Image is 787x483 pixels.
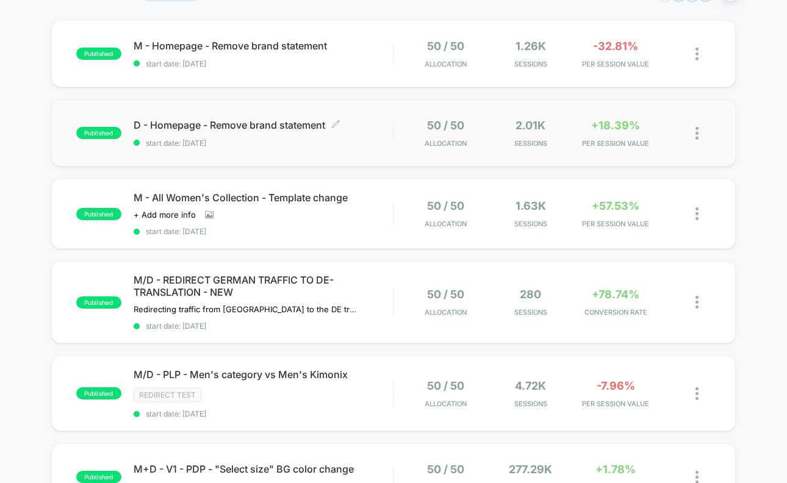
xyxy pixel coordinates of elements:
span: published [76,127,121,139]
span: +18.39% [591,119,640,132]
span: 50 / 50 [427,119,464,132]
span: PER SESSION VALUE [576,399,655,408]
span: +1.78% [595,463,636,476]
span: 50 / 50 [427,199,464,212]
span: M+D - V1 - PDP - "Select size" BG color change [134,463,393,475]
span: start date: [DATE] [134,227,393,236]
span: start date: [DATE] [134,321,393,331]
span: 1.63k [516,199,546,212]
span: Sessions [491,308,570,317]
span: 2.01k [516,119,545,132]
span: published [76,48,121,60]
img: close [695,48,699,60]
span: Allocation [425,60,467,68]
span: Redirecting traffic from [GEOGRAPHIC_DATA] to the DE translation of the website. [134,304,360,314]
span: Sessions [491,220,570,228]
span: 50 / 50 [427,288,464,301]
span: M - All Women's Collection - Template change [134,191,393,204]
span: Allocation [425,308,467,317]
span: PER SESSION VALUE [576,60,655,68]
span: start date: [DATE] [134,59,393,68]
img: close [695,296,699,309]
span: M/D - REDIRECT GERMAN TRAFFIC TO DE-TRANSLATION - NEW [134,274,393,298]
span: published [76,387,121,399]
span: Sessions [491,60,570,68]
span: Allocation [425,139,467,148]
img: close [695,207,699,220]
span: start date: [DATE] [134,409,393,418]
span: CONVERSION RATE [576,308,655,317]
span: D - Homepage - Remove brand statement [134,119,393,131]
span: published [76,471,121,483]
span: 50 / 50 [427,40,464,52]
span: Allocation [425,220,467,228]
span: 277.29k [509,463,552,476]
span: M/D - PLP - Men's category vs Men's Kimonix [134,368,393,381]
span: Sessions [491,399,570,408]
span: 50 / 50 [427,379,464,392]
span: PER SESSION VALUE [576,139,655,148]
span: M - Homepage - Remove brand statement [134,40,393,52]
span: 50 / 50 [427,463,464,476]
span: +57.53% [592,199,639,212]
span: start date: [DATE] [134,138,393,148]
span: 1.26k [516,40,546,52]
span: Sessions [491,139,570,148]
span: + Add more info [134,210,196,220]
img: close [695,387,699,400]
span: published [76,208,121,220]
span: +78.74% [592,288,639,301]
span: 280 [520,288,541,301]
span: Allocation [425,399,467,408]
span: -7.96% [597,379,635,392]
span: published [76,296,121,309]
span: 4.72k [515,379,546,392]
span: -32.81% [593,40,638,52]
span: PER SESSION VALUE [576,220,655,228]
span: Redirect Test [134,388,201,402]
img: close [695,127,699,140]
